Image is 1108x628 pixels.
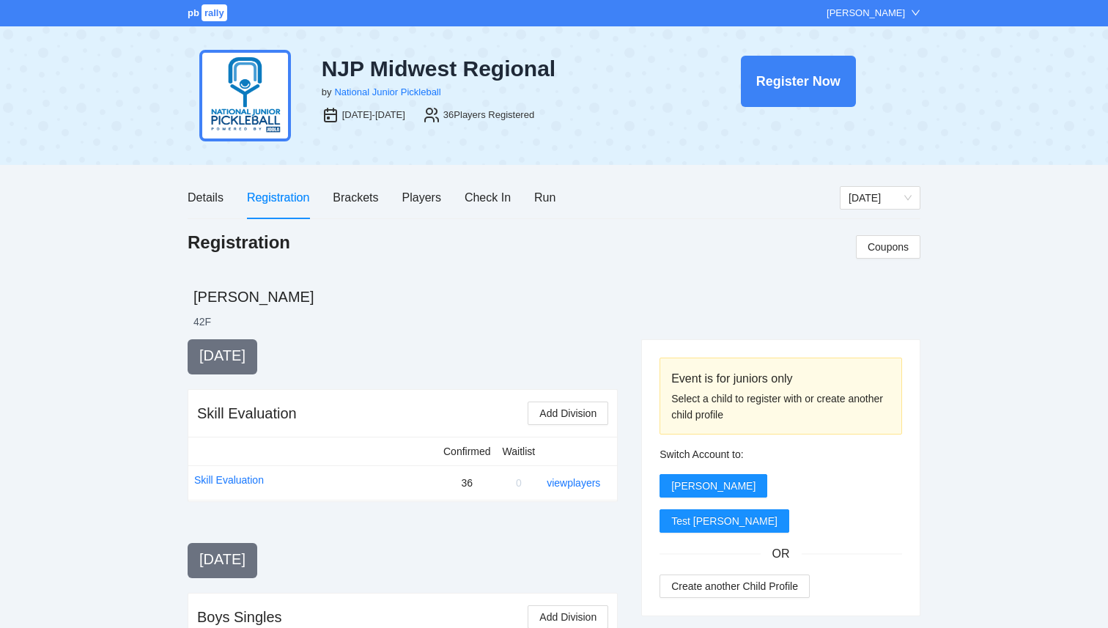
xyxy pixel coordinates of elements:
[528,402,608,425] button: Add Division
[199,551,245,567] span: [DATE]
[333,188,378,207] div: Brackets
[188,188,224,207] div: Details
[671,478,756,494] span: [PERSON_NAME]
[188,7,229,18] a: pbrally
[539,609,597,625] span: Add Division
[547,477,600,489] a: view players
[539,405,597,421] span: Add Division
[193,314,211,329] li: 42 F
[465,188,511,207] div: Check In
[202,4,227,21] span: rally
[671,578,798,594] span: Create another Child Profile
[193,287,920,307] h2: [PERSON_NAME]
[827,6,905,21] div: [PERSON_NAME]
[503,443,536,459] div: Waitlist
[671,513,778,529] span: Test [PERSON_NAME]
[671,391,890,423] div: Select a child to register with or create another child profile
[761,544,802,563] span: OR
[322,56,665,82] div: NJP Midwest Regional
[660,575,810,598] button: Create another Child Profile
[437,465,497,500] td: 36
[197,403,297,424] div: Skill Evaluation
[443,108,534,122] div: 36 Players Registered
[334,86,440,97] a: National Junior Pickleball
[188,231,290,254] h1: Registration
[197,607,282,627] div: Boys Singles
[247,188,309,207] div: Registration
[856,235,920,259] button: Coupons
[534,188,555,207] div: Run
[516,477,522,489] span: 0
[342,108,405,122] div: [DATE]-[DATE]
[402,188,441,207] div: Players
[660,446,902,462] div: Switch Account to:
[194,472,264,488] a: Skill Evaluation
[322,85,332,100] div: by
[443,443,491,459] div: Confirmed
[849,187,912,209] span: Thursday
[741,56,856,107] button: Register Now
[199,347,245,363] span: [DATE]
[188,7,199,18] span: pb
[660,509,789,533] button: Test [PERSON_NAME]
[671,369,890,388] div: Event is for juniors only
[199,50,291,141] img: njp-logo2.png
[868,239,909,255] span: Coupons
[911,8,920,18] span: down
[660,474,767,498] button: [PERSON_NAME]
